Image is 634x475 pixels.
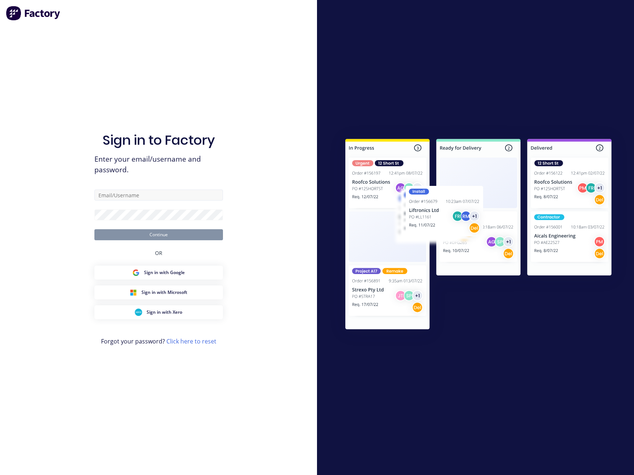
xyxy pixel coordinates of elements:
[135,309,142,316] img: Xero Sign in
[94,154,223,175] span: Enter your email/username and password.
[6,6,61,21] img: Factory
[132,269,140,276] img: Google Sign in
[102,132,215,148] h1: Sign in to Factory
[329,124,628,347] img: Sign in
[94,285,223,299] button: Microsoft Sign inSign in with Microsoft
[166,337,216,345] a: Click here to reset
[130,289,137,296] img: Microsoft Sign in
[144,269,185,276] span: Sign in with Google
[101,337,216,346] span: Forgot your password?
[141,289,187,296] span: Sign in with Microsoft
[94,190,223,201] input: Email/Username
[147,309,182,316] span: Sign in with Xero
[94,305,223,319] button: Xero Sign inSign in with Xero
[155,240,162,266] div: OR
[94,229,223,240] button: Continue
[94,266,223,280] button: Google Sign inSign in with Google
